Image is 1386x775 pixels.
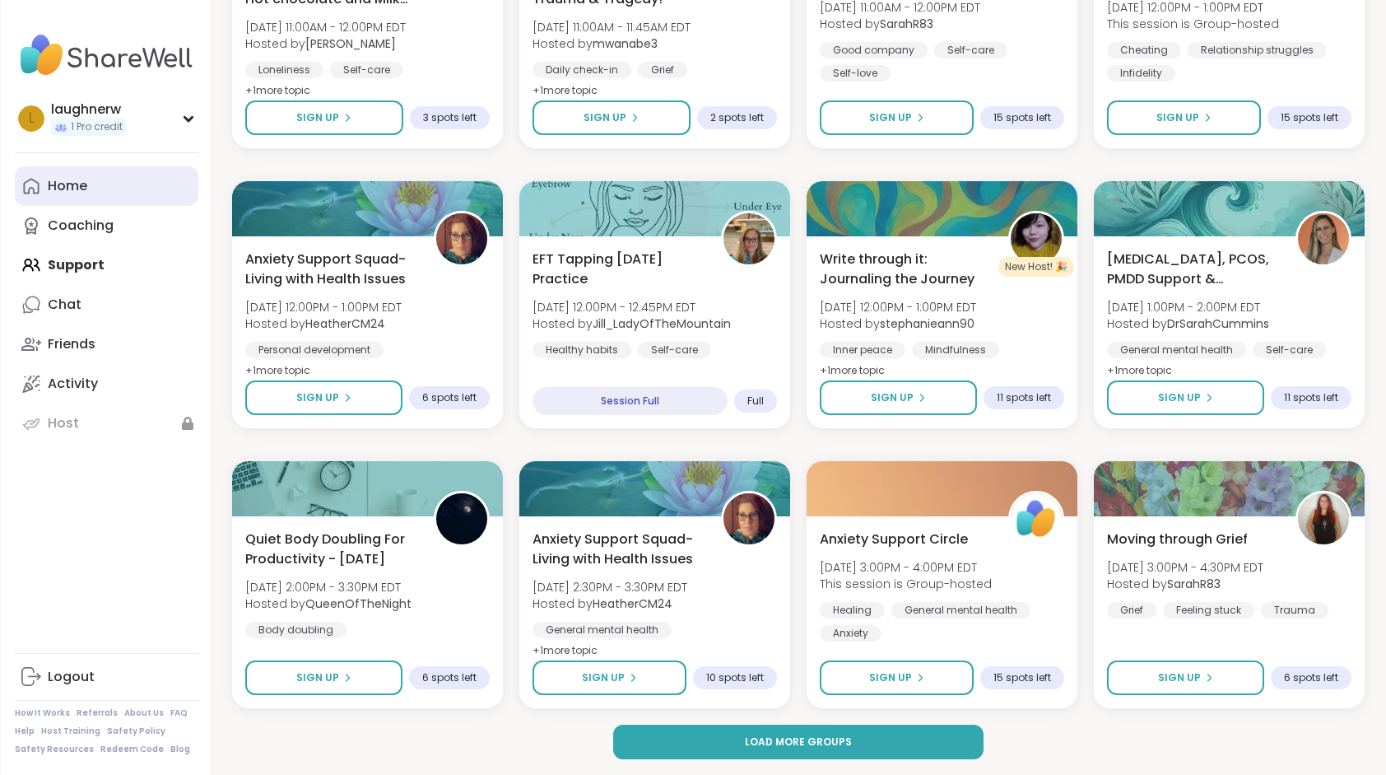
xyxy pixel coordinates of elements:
[593,595,672,612] b: HeatherCM24
[1107,342,1246,358] div: General mental health
[820,100,974,135] button: Sign Up
[245,622,346,638] div: Body doubling
[1011,213,1062,264] img: stephanieann90
[820,250,990,289] span: Write through it: Journaling the Journey
[869,670,912,685] span: Sign Up
[245,100,403,135] button: Sign Up
[330,62,403,78] div: Self-care
[723,213,774,264] img: Jill_LadyOfTheMountain
[1107,65,1175,82] div: Infidelity
[871,390,914,405] span: Sign Up
[820,576,992,592] span: This session is Group-hosted
[1107,42,1181,58] div: Cheating
[1281,111,1338,124] span: 15 spots left
[48,335,95,353] div: Friends
[993,111,1051,124] span: 15 spots left
[1253,342,1326,358] div: Self-care
[533,250,703,289] span: EFT Tapping [DATE] Practice
[1107,661,1264,695] button: Sign Up
[1107,299,1269,315] span: [DATE] 1:00PM - 2:00PM EDT
[48,217,114,235] div: Coaching
[436,213,487,264] img: HeatherCM24
[305,595,412,612] b: QueenOfTheNight
[533,661,686,695] button: Sign Up
[51,100,126,119] div: laughnerw
[15,206,198,245] a: Coaching
[15,364,198,404] a: Activity
[245,62,323,78] div: Loneliness
[107,726,165,737] a: Safety Policy
[706,671,764,684] span: 10 spots left
[48,375,98,393] div: Activity
[245,315,402,332] span: Hosted by
[912,342,999,358] div: Mindfulness
[710,111,764,124] span: 2 spots left
[1107,16,1279,32] span: This session is Group-hosted
[880,315,974,332] b: stephanieann90
[820,65,891,82] div: Self-love
[423,111,477,124] span: 3 spots left
[48,296,81,314] div: Chat
[533,100,691,135] button: Sign Up
[41,726,100,737] a: Host Training
[1107,576,1263,592] span: Hosted by
[593,35,658,52] b: mwanabe3
[891,602,1030,619] div: General mental health
[305,35,396,52] b: [PERSON_NAME]
[533,387,728,415] div: Session Full
[48,668,95,686] div: Logout
[747,395,764,408] span: Full
[1107,602,1156,619] div: Grief
[71,120,123,134] span: 1 Pro credit
[296,110,339,125] span: Sign Up
[15,707,70,719] a: How It Works
[533,622,672,638] div: General mental health
[533,299,731,315] span: [DATE] 12:00PM - 12:45PM EDT
[820,16,980,32] span: Hosted by
[820,602,885,619] div: Healing
[820,299,976,315] span: [DATE] 12:00PM - 1:00PM EDT
[998,257,1074,277] div: New Host! 🎉
[584,110,626,125] span: Sign Up
[533,530,703,569] span: Anxiety Support Squad- Living with Health Issues
[533,62,631,78] div: Daily check-in
[820,661,974,695] button: Sign Up
[1107,315,1269,332] span: Hosted by
[245,661,402,695] button: Sign Up
[1298,213,1349,264] img: DrSarahCummins
[436,493,487,544] img: QueenOfTheNight
[15,166,198,206] a: Home
[29,108,35,129] span: l
[15,744,94,755] a: Safety Resources
[245,595,412,612] span: Hosted by
[296,390,339,405] span: Sign Up
[533,19,691,35] span: [DATE] 11:00AM - 11:45AM EDT
[820,315,976,332] span: Hosted by
[245,35,406,52] span: Hosted by
[1298,493,1349,544] img: SarahR83
[869,110,912,125] span: Sign Up
[245,342,384,358] div: Personal development
[533,595,687,612] span: Hosted by
[1284,671,1338,684] span: 6 spots left
[170,707,188,719] a: FAQ
[533,342,631,358] div: Healthy habits
[1158,390,1201,405] span: Sign Up
[1107,250,1277,289] span: [MEDICAL_DATA], PCOS, PMDD Support & Empowerment
[170,744,190,755] a: Blog
[1011,493,1062,544] img: ShareWell
[422,391,477,404] span: 6 spots left
[880,16,933,32] b: SarahR83
[1261,602,1328,619] div: Trauma
[15,324,198,364] a: Friends
[15,726,35,737] a: Help
[1167,315,1269,332] b: DrSarahCummins
[124,707,164,719] a: About Us
[15,657,198,697] a: Logout
[820,42,928,58] div: Good company
[820,559,992,576] span: [DATE] 3:00PM - 4:00PM EDT
[820,530,968,549] span: Anxiety Support Circle
[305,315,385,332] b: HeatherCM24
[533,579,687,595] span: [DATE] 2:30PM - 3:30PM EDT
[533,35,691,52] span: Hosted by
